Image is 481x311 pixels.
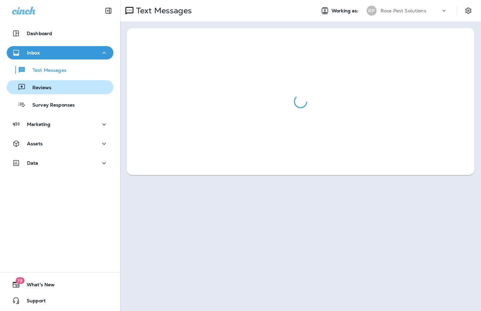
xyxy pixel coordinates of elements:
span: 19 [15,277,24,284]
span: Working as: [332,8,360,14]
button: Assets [7,137,113,150]
p: Text Messages [26,67,66,74]
button: Reviews [7,80,113,94]
button: Inbox [7,46,113,59]
button: Data [7,156,113,170]
button: Dashboard [7,27,113,40]
p: Rose Pest Solutions [381,8,426,13]
span: What's New [20,282,55,290]
div: RP [367,6,377,16]
button: Support [7,294,113,307]
p: Survey Responses [26,102,75,109]
span: Support [20,298,46,306]
p: Marketing [27,122,50,127]
p: Data [27,160,38,166]
p: Assets [27,141,43,146]
button: Settings [462,5,474,17]
button: Collapse Sidebar [99,4,118,17]
button: 19What's New [7,278,113,291]
p: Inbox [27,50,40,55]
p: Reviews [26,85,51,91]
button: Text Messages [7,63,113,77]
button: Marketing [7,118,113,131]
button: Survey Responses [7,98,113,112]
p: Dashboard [27,31,52,36]
p: Text Messages [133,6,192,16]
